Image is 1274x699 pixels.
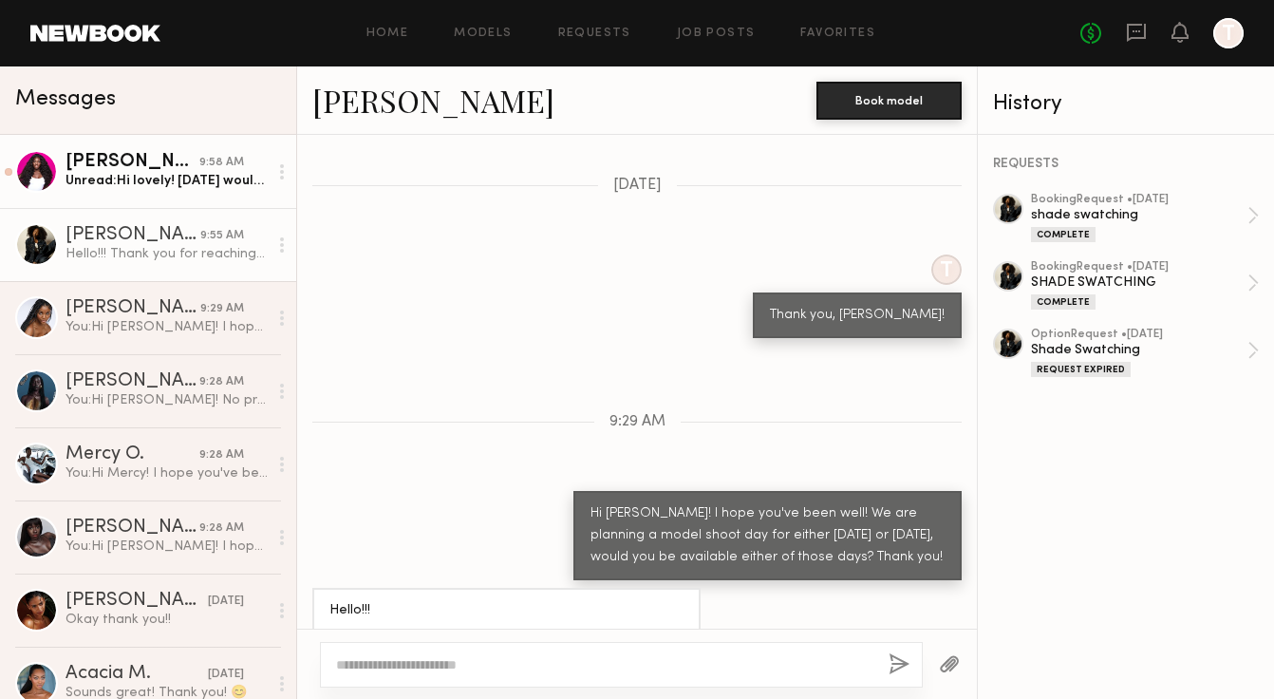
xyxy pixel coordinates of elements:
[1031,194,1259,242] a: bookingRequest •[DATE]shade swatchingComplete
[1031,294,1096,310] div: Complete
[1031,362,1131,377] div: Request Expired
[816,91,962,107] a: Book model
[800,28,875,40] a: Favorites
[1031,274,1247,292] div: SHADE SWATCHING
[993,93,1259,115] div: History
[66,445,199,464] div: Mercy O.
[312,80,554,121] a: [PERSON_NAME]
[1031,194,1247,206] div: booking Request • [DATE]
[366,28,409,40] a: Home
[66,538,268,556] div: You: Hi [PERSON_NAME]! I hope you've been well! We are planning a model shoot day for either [DAT...
[1213,18,1244,48] a: T
[200,300,244,318] div: 9:29 AM
[677,28,756,40] a: Job Posts
[1031,341,1247,359] div: Shade Swatching
[1031,206,1247,224] div: shade swatching
[993,158,1259,171] div: REQUESTS
[208,666,244,684] div: [DATE]
[66,611,268,629] div: Okay thank you!!
[66,592,208,611] div: [PERSON_NAME]
[199,520,244,538] div: 9:28 AM
[199,446,244,464] div: 9:28 AM
[454,28,512,40] a: Models
[15,88,116,110] span: Messages
[816,82,962,120] button: Book model
[199,154,244,172] div: 9:58 AM
[66,245,268,263] div: Hello!!! Thank you for reaching out. I am available [DATE] or [DATE]. I just need to know the tim...
[1031,261,1259,310] a: bookingRequest •[DATE]SHADE SWATCHINGComplete
[66,519,199,538] div: [PERSON_NAME]
[609,414,665,430] span: 9:29 AM
[770,305,945,327] div: Thank you, [PERSON_NAME]!
[200,227,244,245] div: 9:55 AM
[1031,329,1247,341] div: option Request • [DATE]
[199,373,244,391] div: 9:28 AM
[613,178,662,194] span: [DATE]
[66,299,200,318] div: [PERSON_NAME]
[66,318,268,336] div: You: Hi [PERSON_NAME]! I hope you've been well! We are planning a model shoot day for either [DAT...
[66,665,208,684] div: Acacia M.
[1031,261,1247,274] div: booking Request • [DATE]
[208,593,244,611] div: [DATE]
[558,28,631,40] a: Requests
[590,503,945,569] div: Hi [PERSON_NAME]! I hope you've been well! We are planning a model shoot day for either [DATE] or...
[66,172,268,190] div: Unread: Hi lovely! [DATE] would be perfect :)
[66,153,199,172] div: [PERSON_NAME]
[66,372,199,391] div: [PERSON_NAME]
[1031,227,1096,242] div: Complete
[66,464,268,482] div: You: Hi Mercy! I hope you've been well! We are planning a model shoot day for either [DATE] or [D...
[1031,329,1259,377] a: optionRequest •[DATE]Shade SwatchingRequest Expired
[66,391,268,409] div: You: Hi [PERSON_NAME]! No problem! We are planning another model shoot day for either [DATE] or [...
[66,226,200,245] div: [PERSON_NAME]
